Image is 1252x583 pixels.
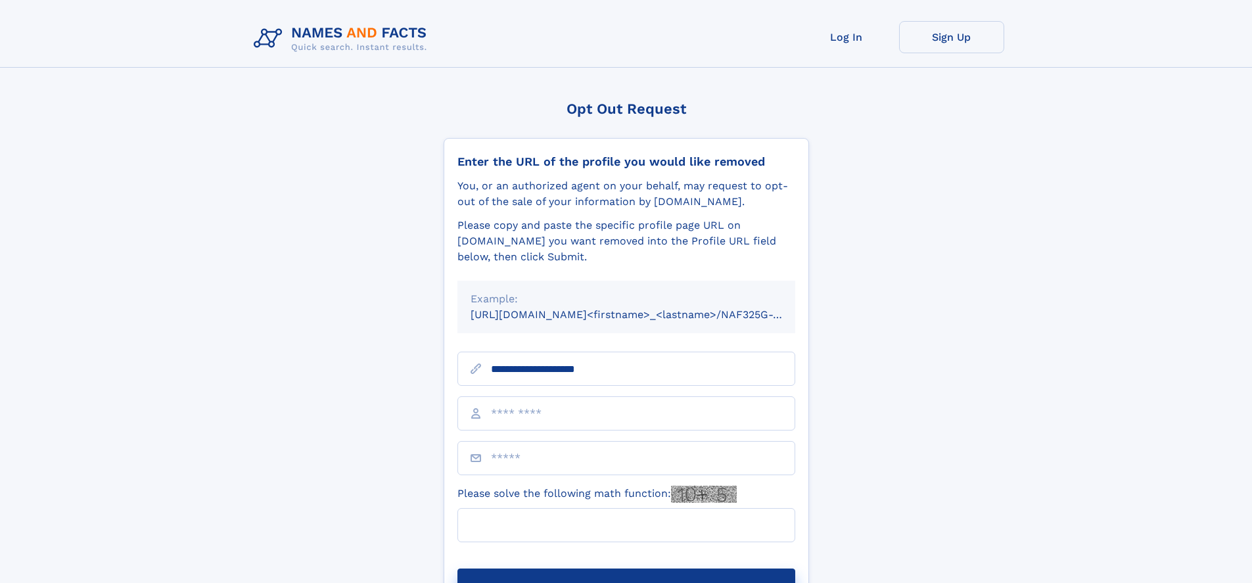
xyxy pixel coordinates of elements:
div: Opt Out Request [444,101,809,117]
small: [URL][DOMAIN_NAME]<firstname>_<lastname>/NAF325G-xxxxxxxx [471,308,820,321]
a: Sign Up [899,21,1004,53]
a: Log In [794,21,899,53]
div: Example: [471,291,782,307]
div: Please copy and paste the specific profile page URL on [DOMAIN_NAME] you want removed into the Pr... [457,218,795,265]
div: You, or an authorized agent on your behalf, may request to opt-out of the sale of your informatio... [457,178,795,210]
div: Enter the URL of the profile you would like removed [457,154,795,169]
img: Logo Names and Facts [248,21,438,57]
label: Please solve the following math function: [457,486,737,503]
